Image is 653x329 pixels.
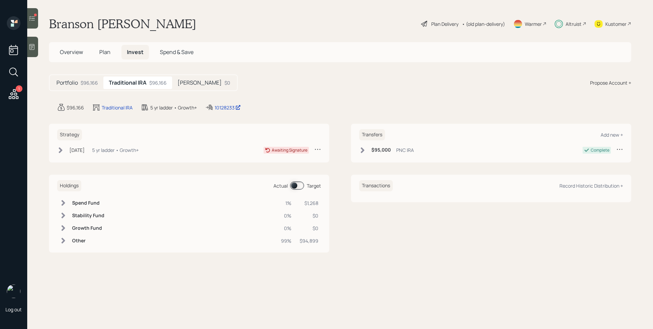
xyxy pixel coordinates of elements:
[559,183,623,189] div: Record Historic Distribution +
[67,104,84,111] div: $96,166
[109,80,147,86] h5: Traditional IRA
[396,146,414,154] div: PNC IRA
[601,132,623,138] div: Add new +
[281,237,291,244] div: 99%
[359,180,393,191] h6: Transactions
[72,238,104,244] h6: Other
[102,104,133,111] div: Traditional IRA
[149,79,167,86] div: $96,166
[215,104,241,111] div: 10128233
[591,147,609,153] div: Complete
[566,20,582,28] div: Altruist
[127,48,144,56] span: Invest
[56,80,78,86] h5: Portfolio
[92,146,139,154] div: 5 yr ladder • Growth+
[281,225,291,232] div: 0%
[371,147,391,153] h6: $95,000
[60,48,83,56] span: Overview
[462,20,505,28] div: • (old plan-delivery)
[72,200,104,206] h6: Spend Fund
[300,237,318,244] div: $94,899
[605,20,626,28] div: Kustomer
[359,129,385,140] h6: Transfers
[281,212,291,219] div: 0%
[160,48,194,56] span: Spend & Save
[5,306,22,313] div: Log out
[69,146,85,154] div: [DATE]
[431,20,458,28] div: Plan Delivery
[49,16,196,31] h1: Branson [PERSON_NAME]
[178,80,222,86] h5: [PERSON_NAME]
[273,182,288,189] div: Actual
[281,200,291,207] div: 1%
[300,225,318,232] div: $0
[307,182,321,189] div: Target
[72,225,104,231] h6: Growth Fund
[57,129,82,140] h6: Strategy
[300,200,318,207] div: $1,268
[525,20,542,28] div: Warmer
[590,79,631,86] div: Propose Account +
[81,79,98,86] div: $96,166
[99,48,111,56] span: Plan
[57,180,81,191] h6: Holdings
[7,284,20,298] img: james-distasi-headshot.png
[150,104,197,111] div: 5 yr ladder • Growth+
[72,213,104,219] h6: Stability Fund
[300,212,318,219] div: $0
[16,85,22,92] div: 1
[272,147,307,153] div: Awaiting Signature
[224,79,230,86] div: $0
